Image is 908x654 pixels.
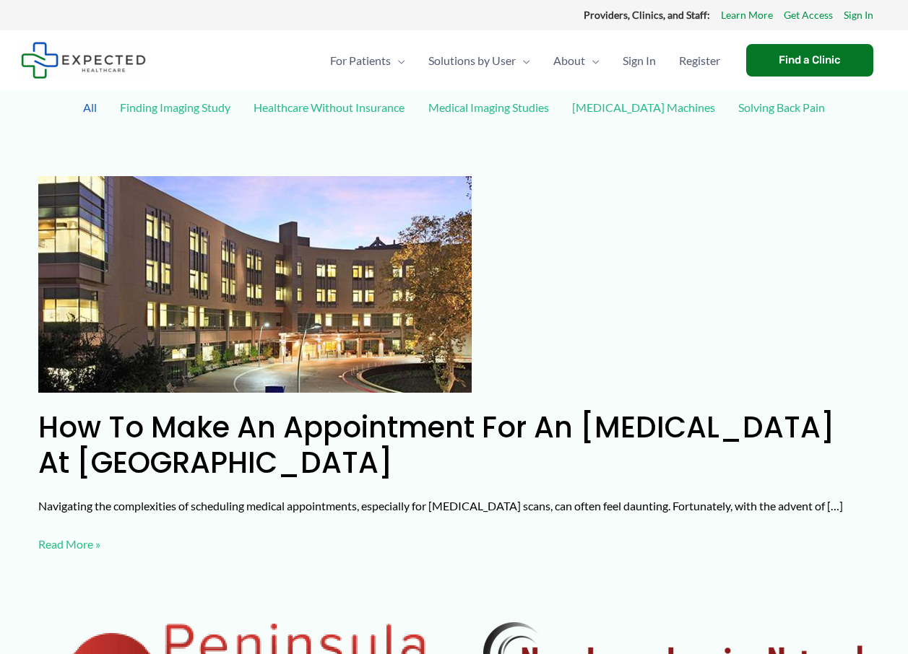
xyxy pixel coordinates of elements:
span: Menu Toggle [391,35,405,86]
a: All [76,95,104,120]
a: AboutMenu Toggle [542,35,611,86]
a: Read: How to Make an Appointment for an MRI at Camino Real [38,276,472,289]
a: For PatientsMenu Toggle [319,35,417,86]
img: Expected Healthcare Logo - side, dark font, small [21,42,146,79]
span: About [553,35,585,86]
a: Sign In [611,35,667,86]
a: Read More » [38,533,100,555]
a: Get Access [784,6,833,25]
span: Register [679,35,720,86]
a: Solutions by UserMenu Toggle [417,35,542,86]
a: Solving Back Pain [731,95,832,120]
img: How to Make an Appointment for an MRI at Camino Real [38,176,472,393]
a: Register [667,35,732,86]
span: Solutions by User [428,35,516,86]
a: Finding Imaging Study [113,95,238,120]
span: Menu Toggle [516,35,530,86]
a: Healthcare Without Insurance [246,95,412,120]
div: Post Filters [21,90,888,159]
span: Sign In [623,35,656,86]
a: Find a Clinic [746,44,873,77]
a: Sign In [844,6,873,25]
span: Menu Toggle [585,35,600,86]
nav: Primary Site Navigation [319,35,732,86]
span: For Patients [330,35,391,86]
a: [MEDICAL_DATA] Machines [565,95,722,120]
p: Navigating the complexities of scheduling medical appointments, especially for [MEDICAL_DATA] sca... [38,495,870,517]
a: Learn More [721,6,773,25]
a: How to Make an Appointment for an [MEDICAL_DATA] at [GEOGRAPHIC_DATA] [38,407,835,483]
strong: Providers, Clinics, and Staff: [584,9,710,21]
a: Medical Imaging Studies [421,95,556,120]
